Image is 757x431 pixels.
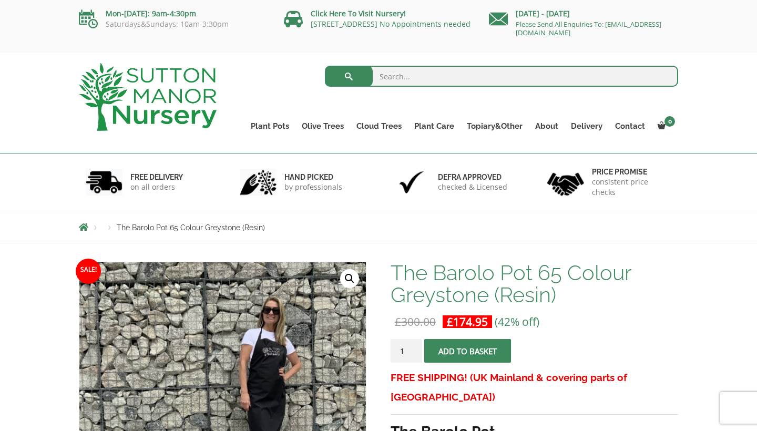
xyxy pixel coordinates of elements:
[393,169,430,196] img: 3.jpg
[79,63,217,131] img: logo
[79,20,268,28] p: Saturdays&Sundays: 10am-3:30pm
[350,119,408,134] a: Cloud Trees
[130,182,183,192] p: on all orders
[547,166,584,198] img: 4.jpg
[79,223,678,231] nav: Breadcrumbs
[240,169,277,196] img: 2.jpg
[529,119,565,134] a: About
[325,66,679,87] input: Search...
[79,7,268,20] p: Mon-[DATE]: 9am-4:30pm
[391,262,678,306] h1: The Barolo Pot 65 Colour Greystone (Resin)
[438,182,507,192] p: checked & Licensed
[76,259,101,284] span: Sale!
[395,314,401,329] span: £
[340,269,359,288] a: View full-screen image gallery
[592,167,672,177] h6: Price promise
[609,119,651,134] a: Contact
[495,314,539,329] span: (42% off)
[311,8,406,18] a: Click Here To Visit Nursery!
[516,19,661,37] a: Please Send All Enquiries To: [EMAIL_ADDRESS][DOMAIN_NAME]
[395,314,436,329] bdi: 300.00
[651,119,678,134] a: 0
[408,119,461,134] a: Plant Care
[295,119,350,134] a: Olive Trees
[284,182,342,192] p: by professionals
[86,169,122,196] img: 1.jpg
[592,177,672,198] p: consistent price checks
[424,339,511,363] button: Add to basket
[461,119,529,134] a: Topiary&Other
[130,172,183,182] h6: FREE DELIVERY
[489,7,678,20] p: [DATE] - [DATE]
[391,339,422,363] input: Product quantity
[391,368,678,407] h3: FREE SHIPPING! (UK Mainland & covering parts of [GEOGRAPHIC_DATA])
[244,119,295,134] a: Plant Pots
[438,172,507,182] h6: Defra approved
[447,314,453,329] span: £
[117,223,265,232] span: The Barolo Pot 65 Colour Greystone (Resin)
[284,172,342,182] h6: hand picked
[447,314,488,329] bdi: 174.95
[664,116,675,127] span: 0
[565,119,609,134] a: Delivery
[311,19,470,29] a: [STREET_ADDRESS] No Appointments needed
